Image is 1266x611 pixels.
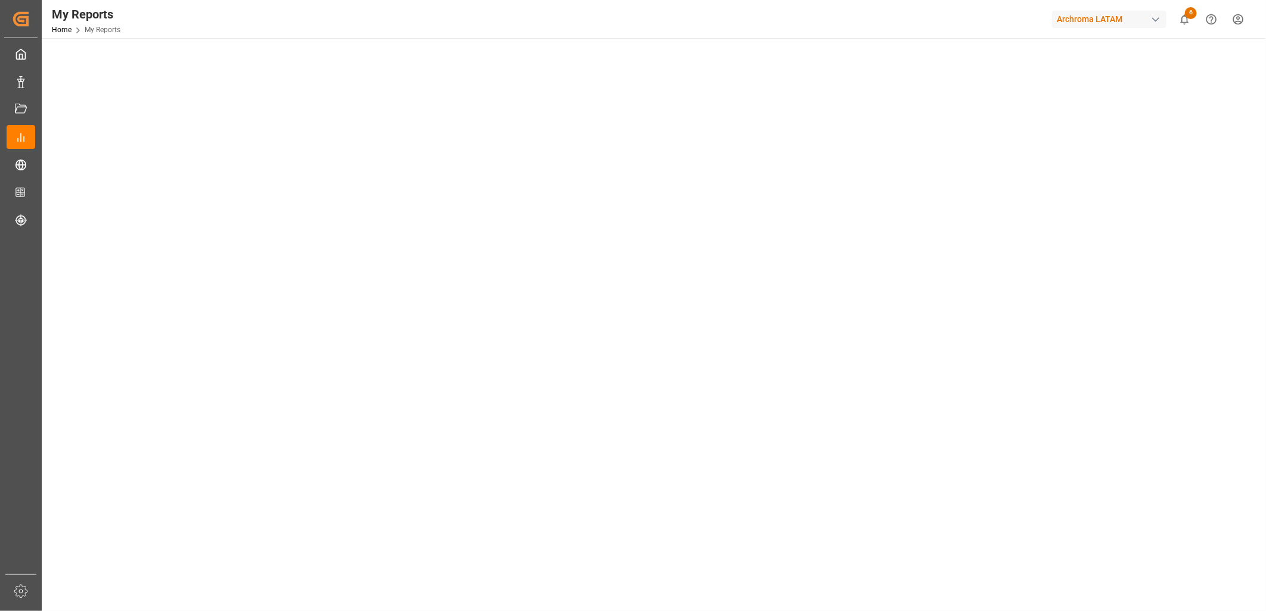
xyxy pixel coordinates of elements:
button: Help Center [1198,6,1225,33]
button: show 6 new notifications [1171,6,1198,33]
div: My Reports [52,5,120,23]
span: 6 [1185,7,1197,19]
div: Archroma LATAM [1052,11,1166,28]
a: Home [52,26,72,34]
button: Archroma LATAM [1052,8,1171,30]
